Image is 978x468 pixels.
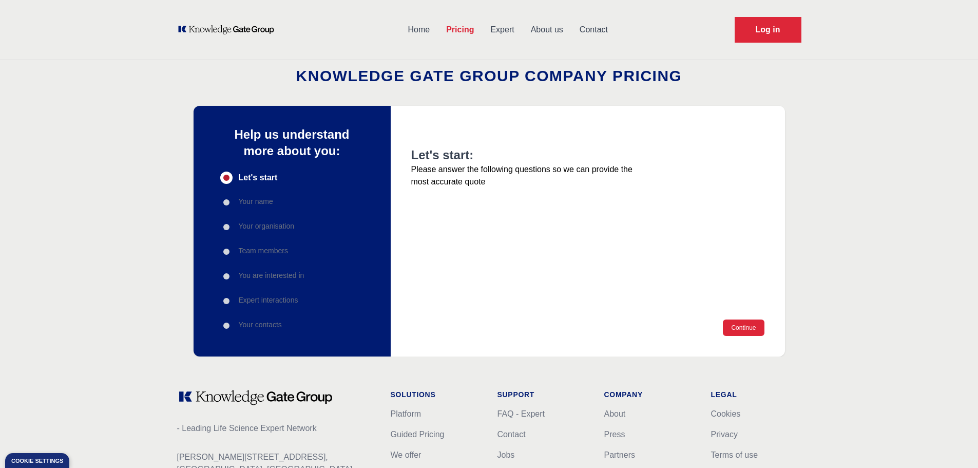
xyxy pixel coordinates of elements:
[927,419,978,468] iframe: Chat Widget
[239,172,278,184] span: Let's start
[239,221,294,231] p: Your organisation
[411,163,641,188] p: Please answer the following questions so we can provide the most accurate quote
[391,409,421,418] a: Platform
[604,451,635,459] a: Partners
[438,16,482,43] a: Pricing
[391,451,421,459] a: We offer
[11,458,63,464] div: Cookie settings
[239,270,304,280] p: You are interested in
[735,17,801,43] a: Request Demo
[497,430,526,439] a: Contact
[711,430,738,439] a: Privacy
[220,172,364,332] div: Progress
[482,16,522,43] a: Expert
[604,409,626,418] a: About
[391,430,445,439] a: Guided Pricing
[523,16,571,43] a: About us
[497,409,545,418] a: FAQ - Expert
[411,147,641,163] h2: Let's start:
[239,246,288,256] p: Team members
[220,126,364,159] p: Help us understand more about you:
[571,16,616,43] a: Contact
[604,389,695,400] h1: Company
[497,389,588,400] h1: Support
[497,451,515,459] a: Jobs
[177,422,374,435] p: - Leading Life Science Expert Network
[711,389,801,400] h1: Legal
[391,389,481,400] h1: Solutions
[711,409,741,418] a: Cookies
[177,25,281,35] a: KOL Knowledge Platform: Talk to Key External Experts (KEE)
[723,320,764,336] button: Continue
[927,419,978,468] div: Widget de chat
[400,16,438,43] a: Home
[604,430,625,439] a: Press
[239,295,298,305] p: Expert interactions
[239,320,282,330] p: Your contacts
[711,451,758,459] a: Terms of use
[239,196,273,207] p: Your name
